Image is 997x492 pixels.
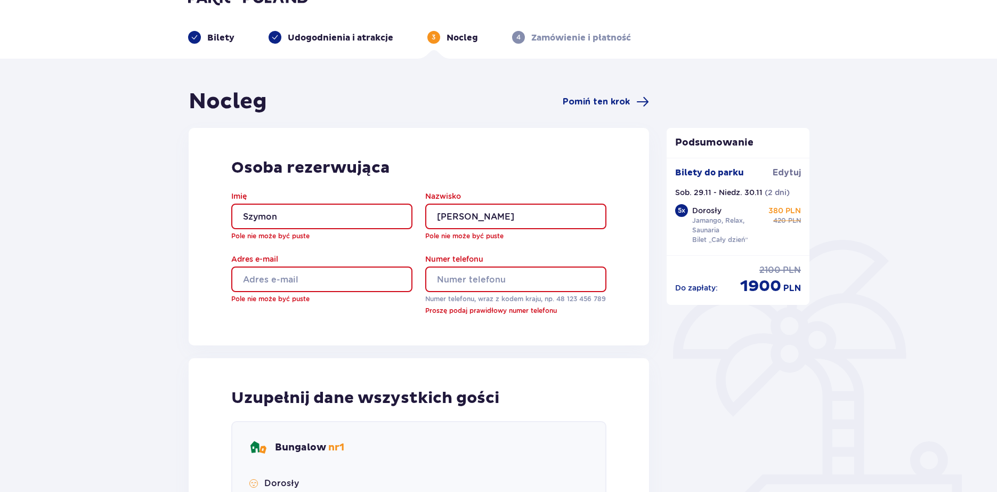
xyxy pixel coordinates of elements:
input: Numer telefonu [425,267,606,292]
p: 420 [773,216,786,225]
p: Jamango, Relax, Saunaria [692,216,766,235]
img: Smile Icon [249,479,258,488]
input: Nazwisko [425,204,606,229]
p: ( 2 dni ) [765,187,790,198]
p: Bungalow [275,441,344,454]
input: Adres e-mail [231,267,412,292]
p: Udogodnienia i atrakcje [288,32,393,44]
p: Bilety do parku [675,167,744,179]
h1: Nocleg [189,88,267,115]
p: Numer telefonu, wraz z kodem kraju, np. 48 ​123 ​456 ​789 [425,294,606,304]
p: Bilety [207,32,234,44]
a: Pomiń ten krok [563,95,649,108]
label: Imię [231,191,247,201]
p: Zamówienie i płatność [531,32,631,44]
img: bungalows Icon [249,439,266,456]
p: Pole nie może być puste [425,231,606,241]
p: 3 [432,33,435,42]
p: 2100 [759,264,781,276]
p: Podsumowanie [667,136,809,149]
a: Edytuj [773,167,801,179]
p: PLN [783,264,801,276]
span: nr 1 [328,441,344,454]
label: Nazwisko [425,191,461,201]
p: PLN [783,283,801,294]
p: Bilet „Cały dzień” [692,235,748,245]
p: 380 PLN [768,205,801,216]
p: Uzupełnij dane wszystkich gości [231,388,499,408]
label: Numer telefonu [425,254,483,264]
p: Osoba rezerwująca [231,158,607,178]
p: 1900 [740,276,781,296]
p: Proszę podaj prawidłowy numer telefonu [425,306,606,316]
span: Pomiń ten krok [563,96,630,108]
input: Imię [231,204,412,229]
p: PLN [788,216,801,225]
p: Do zapłaty : [675,283,718,293]
p: Dorosły [264,478,299,489]
p: 4 [516,33,521,42]
p: Nocleg [447,32,478,44]
p: Dorosły [692,205,722,216]
div: 5 x [675,204,688,217]
label: Adres e-mail [231,254,278,264]
p: Sob. 29.11 - Niedz. 30.11 [675,187,763,198]
p: Pole nie może być puste [231,231,412,241]
p: Pole nie może być puste [231,294,412,304]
